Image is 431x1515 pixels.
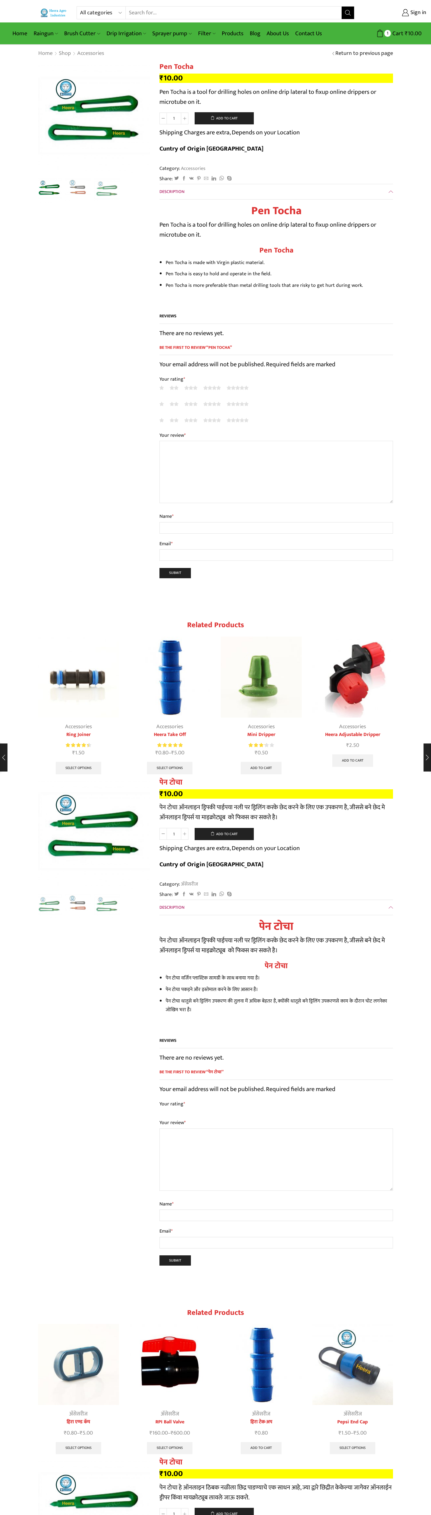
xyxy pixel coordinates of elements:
nav: Breadcrumb [38,50,104,58]
input: Search for... [126,7,342,19]
p: पेन टोचा ऑनलाइन ड्रिपकी पाईपया नली पर ड्रिलिंग करके छेद करने के लिए एक उपकरण है, जीससे बने छेद मे... [159,802,393,822]
b: Cuntry of Origin [GEOGRAPHIC_DATA] [159,143,263,154]
img: Pepsi End Cap [312,1324,393,1405]
a: Mini Dripper [221,731,302,738]
div: 2 / 10 [126,633,214,778]
span: Category: [159,165,206,172]
a: Heera Adjustable Dripper [312,731,393,738]
a: PEN TOCHA IMAGE 1 [94,178,120,204]
span: ₹ [339,1428,341,1438]
bdi: 5.00 [171,748,184,757]
div: 1 / 3 [38,778,150,890]
a: PEN TOCHA IMAGE 2 [65,893,91,919]
div: Rated 5.00 out of 5 [157,742,182,748]
a: अ‍ॅसेसरीज [161,1409,179,1419]
a: PEN TOCHA IMAGE 1 [36,893,62,919]
label: Your rating [159,1100,393,1108]
a: Sign in [364,7,426,18]
a: Drip Irrigation [103,26,149,41]
img: PEN TOCHA [36,177,62,203]
bdi: 10.00 [159,72,183,84]
a: Add to cart: “हिरा टेक-अप” [241,1442,282,1455]
h1: Pen Tocha [159,62,393,71]
label: Email [159,540,393,548]
a: हिरा एण्ड कॅप [38,1418,119,1426]
a: Select options for “हिरा एण्ड कॅप” [56,1442,101,1455]
span: Description [159,188,184,195]
li: 3 / 3 [94,893,120,918]
a: 1 Cart ₹10.00 [361,28,422,39]
span: Share: [159,175,173,182]
span: Rated out of 5 [249,742,265,748]
p: There are no reviews yet. [159,328,393,338]
a: About Us [263,26,292,41]
li: 2 / 3 [65,893,91,918]
span: Rated out of 5 [157,742,182,748]
span: ₹ [80,1428,83,1438]
button: Add to cart [195,112,254,125]
img: Mini Dripper [221,637,302,718]
div: 3 / 10 [217,633,305,778]
bdi: 0.80 [255,1428,268,1438]
a: 2 of 5 stars [170,384,178,391]
a: Pepsi End Cap [312,1418,393,1426]
span: – [38,1429,119,1437]
a: Shop [59,50,71,58]
div: Rated 3.25 out of 5 [249,742,274,748]
li: 1 / 3 [36,893,62,918]
li: पेन टोचा पकड़ने और इस्तेमाल करने के लिए आसान है। [166,985,393,994]
a: Home [9,26,31,41]
li: Pen Tocha is made with Virgin plastic material. [166,258,393,267]
bdi: 5.00 [353,1428,367,1438]
h1: पेन टोचा [159,920,393,933]
h1: Pen Tocha [159,204,393,218]
span: Be the first to review “पेन टोचा” [159,1069,393,1080]
p: Shipping Charges are extra, Depends on your Location [159,127,300,137]
button: Search button [342,7,354,19]
li: 3 / 3 [94,178,120,203]
img: PEN TOCHA [94,178,120,204]
div: 2 / 10 [126,1321,214,1458]
span: पेन टोचा हे ऑनलाइन ठिबक नळीला छिद्र पाडण्याचे एक साधन आहे, ज्या द्वारे छिद्रीत केकेल्या जागेवर ऑन... [159,1482,392,1503]
img: Heera Adjustable Dripper [312,637,393,718]
span: ₹ [346,741,349,750]
bdi: 600.00 [171,1428,190,1438]
span: ₹ [72,748,75,757]
span: Category: [159,881,198,888]
a: 3 of 5 stars [184,417,197,424]
span: ₹ [159,1467,163,1480]
label: Name [159,512,393,521]
a: Select options for “Pepsi End Cap” [330,1442,375,1455]
a: Select options for “Ring Joiner” [56,762,101,774]
span: ₹ [149,1428,152,1438]
h2: Reviews [159,313,393,324]
span: Description [159,904,184,911]
p: पेन टोचा ऑनलाइन ड्रिपकी पाईपया नली पर ड्रिलिंग करके छेद करने के लिए एक उपकरण है, जीससे बने छेद मे... [159,935,393,955]
img: Lateral-Joiner [221,1324,302,1405]
img: PEN TOCHA [94,893,120,919]
p: Shipping Charges are extra, Depends on your Location [159,843,300,853]
a: Accessories [156,722,183,731]
li: पेन टोचा धातुसे बने ड्रिलिंग उपकरण की तुलना में अधिक बेहतर है, क्योंकी धातूसे बने ड्रिलिंग उपकरणस... [166,997,393,1014]
bdi: 5.00 [80,1428,93,1438]
a: Description [159,900,393,915]
span: – [312,1429,393,1437]
div: 1 / 3 [38,62,150,175]
div: 4 / 10 [309,1321,397,1458]
a: PEN TOCHA IMAGE 2 [65,178,91,204]
a: 2 of 5 stars [170,401,178,407]
a: Add to cart: “Mini Dripper” [241,762,282,774]
bdi: 160.00 [149,1428,168,1438]
a: PEN TOCHA IMAGE 1 [94,893,120,919]
a: Select options for “RPI Ball Valve” [147,1442,192,1455]
a: अ‍ॅसेसरीज [252,1409,270,1419]
a: Home [38,50,53,58]
input: Product quantity [167,113,181,124]
h1: पेन टोचा [159,778,393,787]
label: Your review [159,1119,393,1127]
h2: Pen Tocha [159,246,393,255]
a: 1 of 5 stars [159,384,164,391]
a: Accessories [180,164,206,172]
span: – [130,749,211,757]
span: ₹ [171,748,174,757]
